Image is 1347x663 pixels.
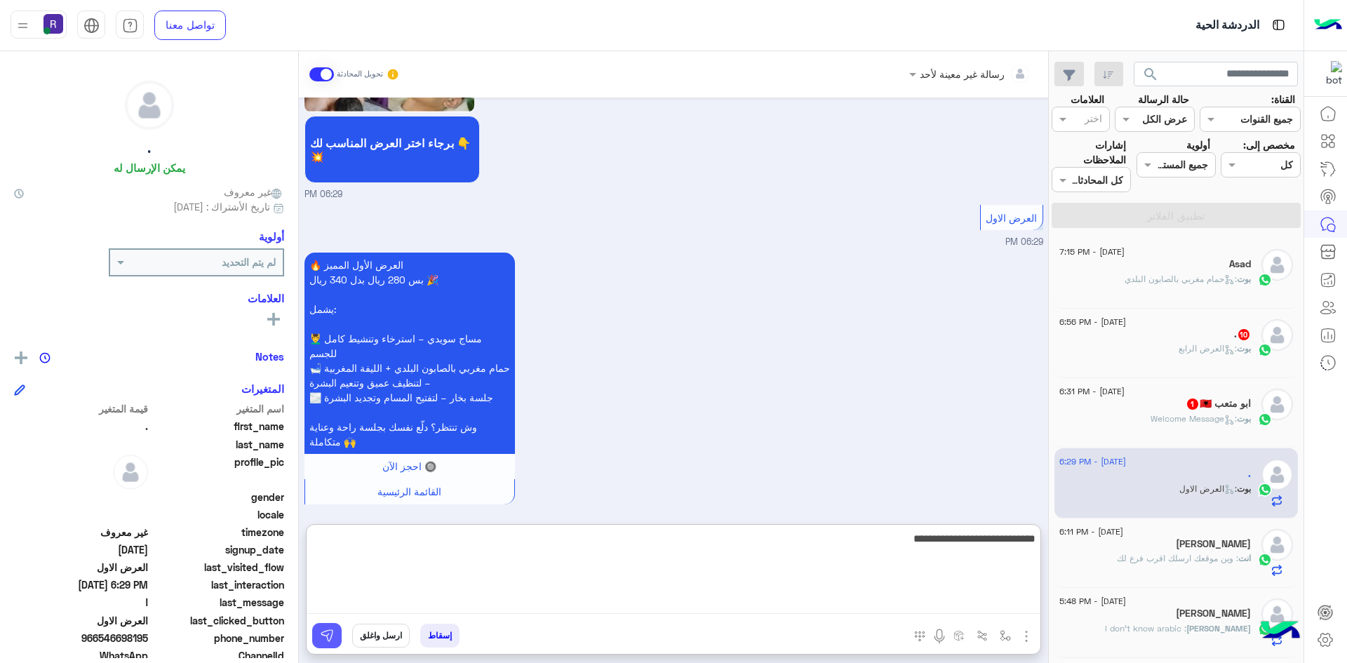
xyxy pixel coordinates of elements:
[1179,483,1237,494] span: : العرض الاول
[255,350,284,363] h6: Notes
[151,419,285,434] span: first_name
[14,419,148,434] span: .
[1151,413,1237,424] span: : Welcome Message
[173,199,270,214] span: تاريخ الأشتراك : [DATE]
[43,14,63,34] img: userImage
[1138,92,1189,107] label: حالة الرسالة
[337,69,383,80] small: تحويل المحادثة
[382,460,436,472] span: 🔘 احجز الآن
[126,81,173,129] img: defaultAdmin.png
[14,292,284,304] h6: العلامات
[377,485,441,497] span: القائمة الرئيسية
[1237,413,1251,424] span: بوت
[953,630,965,641] img: create order
[304,188,342,201] span: 06:29 PM
[310,136,474,163] span: برجاء اختر العرض المناسب لك 👇 💥
[154,11,226,40] a: تواصل معنا
[1237,483,1251,494] span: بوت
[352,624,410,648] button: ارسل واغلق
[1258,413,1272,427] img: WhatsApp
[1256,607,1305,656] img: hulul-logo.png
[1000,630,1011,641] img: select flow
[1238,553,1251,563] span: انت
[1186,398,1251,410] h5: ابو متعب 🇦🇱
[1261,459,1293,490] img: defaultAdmin.png
[14,542,148,557] span: 2025-09-02T15:28:07.3Z
[1237,274,1251,284] span: بوت
[114,161,185,174] h6: يمكن الإرسال له
[1261,249,1293,281] img: defaultAdmin.png
[224,185,284,199] span: غير معروف
[1142,66,1159,83] span: search
[151,490,285,504] span: gender
[1258,343,1272,357] img: WhatsApp
[914,631,925,642] img: make a call
[1125,274,1237,284] span: : حمام مغربي بالصابون البلدي
[1186,623,1251,634] span: [PERSON_NAME]
[1186,138,1210,152] label: أولوية
[1052,203,1301,228] button: تطبيق الفلاتر
[147,140,151,156] h5: .
[1271,92,1295,107] label: القناة:
[113,455,148,490] img: defaultAdmin.png
[151,560,285,575] span: last_visited_flow
[151,542,285,557] span: signup_date
[420,624,460,648] button: إسقاط
[83,18,100,34] img: tab
[151,613,285,628] span: last_clicked_button
[320,629,334,643] img: send message
[14,613,148,628] span: العرض الاول
[151,595,285,610] span: last_message
[994,624,1017,647] button: select flow
[241,382,284,395] h6: المتغيرات
[948,624,971,647] button: create order
[15,351,27,364] img: add
[1085,111,1104,129] div: اختر
[1234,328,1251,340] h5: .
[151,507,285,522] span: locale
[151,401,285,416] span: اسم المتغير
[971,624,994,647] button: Trigger scenario
[14,525,148,540] span: غير معروف
[14,490,148,504] span: null
[14,648,148,663] span: 2
[1176,608,1251,620] h5: kim
[14,560,148,575] span: العرض الاول
[116,11,144,40] a: tab
[151,525,285,540] span: timezone
[1005,236,1043,247] span: 06:29 PM
[1105,623,1186,634] span: I don't know arabic
[1270,16,1287,34] img: tab
[259,230,284,243] h6: أولوية
[977,630,988,641] img: Trigger scenario
[931,628,948,645] img: send voice note
[1134,62,1168,92] button: search
[151,455,285,487] span: profile_pic
[1117,553,1238,563] span: وين موقعك ارسلك اقرب فرع لك
[1261,319,1293,351] img: defaultAdmin.png
[122,18,138,34] img: tab
[14,401,148,416] span: قيمة المتغير
[1261,598,1293,630] img: defaultAdmin.png
[304,253,515,454] p: 2/9/2025, 6:29 PM
[14,577,148,592] span: 2025-09-02T15:29:29.83Z
[1176,538,1251,550] h5: احمد البراشي
[1261,529,1293,561] img: defaultAdmin.png
[1243,138,1295,152] label: مخصص إلى:
[1018,628,1035,645] img: send attachment
[151,648,285,663] span: ChannelId
[14,507,148,522] span: null
[151,437,285,452] span: last_name
[14,595,148,610] span: ا
[1059,595,1126,608] span: [DATE] - 5:48 PM
[1052,138,1126,168] label: إشارات الملاحظات
[986,212,1037,224] span: العرض الاول
[14,631,148,645] span: 966546698195
[151,631,285,645] span: phone_number
[1179,343,1237,354] span: : العرض الرابع
[1229,258,1251,270] h5: Asad
[1238,329,1249,340] span: 10
[1059,525,1123,538] span: [DATE] - 6:11 PM
[1261,389,1293,420] img: defaultAdmin.png
[14,17,32,34] img: profile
